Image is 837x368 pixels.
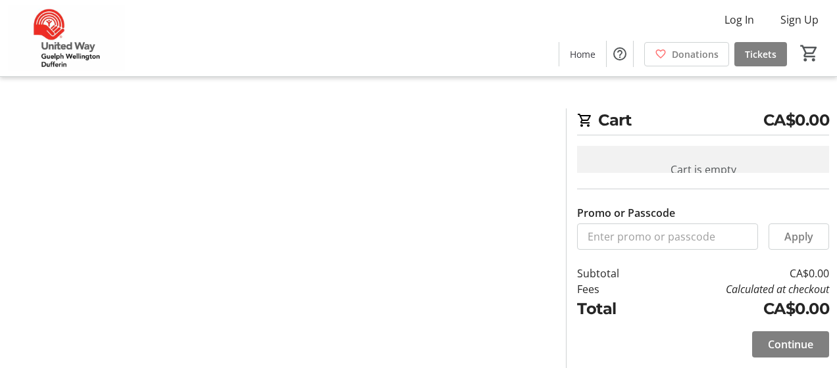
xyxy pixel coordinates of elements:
span: Log In [724,12,754,28]
a: Tickets [734,42,787,66]
td: CA$0.00 [650,297,829,321]
div: Cart is empty [577,146,829,193]
img: United Way Guelph Wellington Dufferin's Logo [8,5,125,71]
td: Total [577,297,650,321]
a: Home [559,42,606,66]
span: Home [570,47,596,61]
span: Apply [784,229,813,244]
button: Cart [798,41,821,65]
label: Promo or Passcode [577,205,675,221]
input: Enter promo or passcode [577,223,758,250]
td: Subtotal [577,265,650,281]
span: Tickets [745,47,776,61]
td: Fees [577,281,650,297]
a: Donations [644,42,729,66]
span: Donations [672,47,719,61]
td: CA$0.00 [650,265,829,281]
button: Log In [714,9,765,30]
span: Continue [768,336,813,352]
button: Continue [752,331,829,357]
button: Apply [769,223,829,250]
td: Calculated at checkout [650,281,829,297]
span: CA$0.00 [763,108,830,132]
button: Help [607,41,633,67]
span: Sign Up [780,12,819,28]
button: Sign Up [770,9,829,30]
h2: Cart [577,108,829,135]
